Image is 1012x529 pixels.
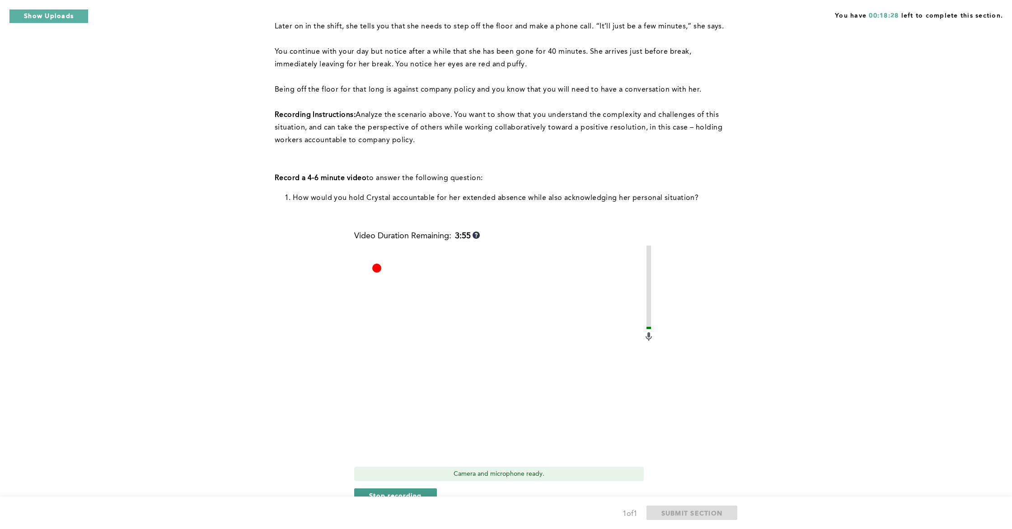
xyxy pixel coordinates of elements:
button: Show Uploads [9,9,89,23]
strong: Recording Instructions: [275,111,356,119]
span: Stop recording [369,491,422,500]
b: 3:55 [455,232,471,241]
span: SUBMIT SECTION [661,509,723,517]
span: How would you hold Crystal accountable for her extended absence while also acknowledging her pers... [293,195,698,202]
span: Being off the floor for that long is against company policy and you know that you will need to ha... [275,86,702,93]
button: SUBMIT SECTION [647,506,738,520]
span: You continue with your day but notice after a while that she has been gone for 40 minutes. She ar... [275,48,693,68]
span: to answer the following question: [366,175,483,182]
span: 00:18:28 [869,13,899,19]
div: 1 of 1 [623,508,637,520]
div: Video Duration Remaining: [354,232,480,241]
span: You have left to complete this section. [835,9,1003,20]
strong: Record a 4-6 minute video [275,175,366,182]
div: Camera and microphone ready. [354,467,644,481]
button: Stop recording [354,488,437,503]
span: Later on in the shift, she tells you that she needs to step off the floor and make a phone call. ... [275,23,724,30]
span: Analyze the scenario above. You want to show that you understand the complexity and challenges of... [275,111,725,144]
